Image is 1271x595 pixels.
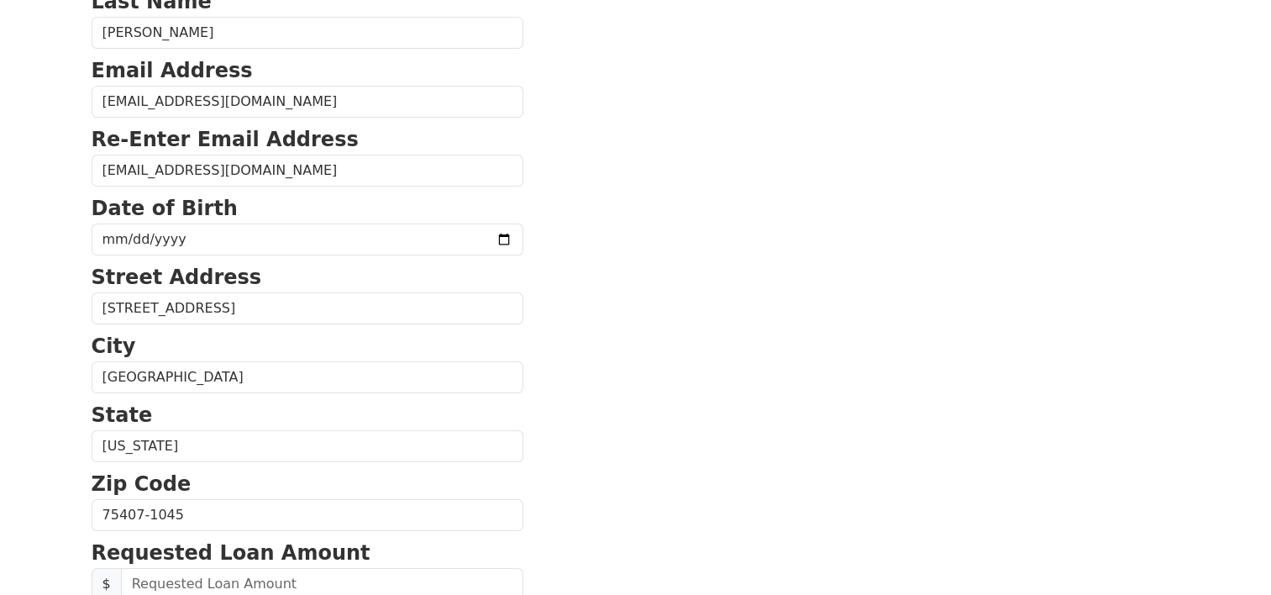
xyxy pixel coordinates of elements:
[92,59,253,82] strong: Email Address
[92,472,192,496] strong: Zip Code
[92,541,370,565] strong: Requested Loan Amount
[92,292,523,324] input: Street Address
[92,361,523,393] input: City
[92,334,136,358] strong: City
[92,403,153,427] strong: State
[92,197,238,220] strong: Date of Birth
[92,86,523,118] input: Email Address
[92,155,523,187] input: Re-Enter Email Address
[92,17,523,49] input: Last Name
[92,128,359,151] strong: Re-Enter Email Address
[92,499,523,531] input: Zip Code
[92,266,262,289] strong: Street Address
